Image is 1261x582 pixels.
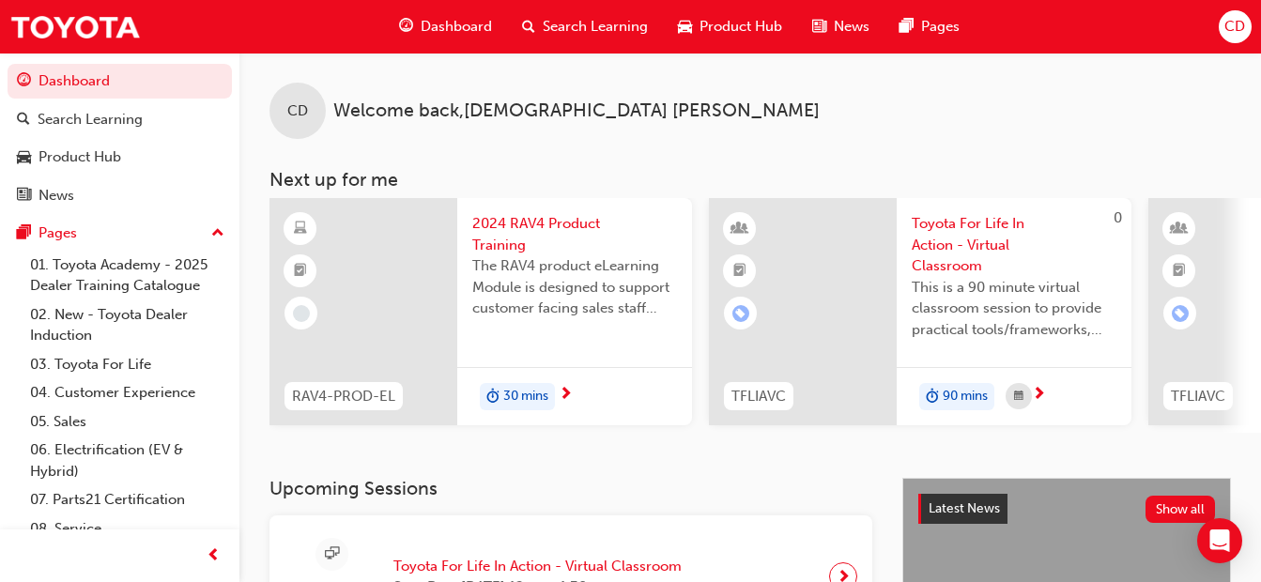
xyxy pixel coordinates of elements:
span: TFLIAVC [1171,386,1225,407]
span: duration-icon [926,385,939,409]
span: sessionType_ONLINE_URL-icon [325,543,339,566]
a: search-iconSearch Learning [507,8,663,46]
span: The RAV4 product eLearning Module is designed to support customer facing sales staff with introdu... [472,255,677,319]
span: guage-icon [399,15,413,38]
button: Show all [1146,496,1216,523]
a: 07. Parts21 Certification [23,485,232,514]
span: This is a 90 minute virtual classroom session to provide practical tools/frameworks, behaviours a... [912,277,1116,341]
span: up-icon [211,222,224,246]
span: guage-icon [17,73,31,90]
a: 03. Toyota For Life [23,350,232,379]
span: learningRecordVerb_ENROLL-icon [732,305,749,322]
a: 0TFLIAVCToyota For Life In Action - Virtual ClassroomThis is a 90 minute virtual classroom sessio... [709,198,1131,425]
span: news-icon [812,15,826,38]
span: search-icon [17,112,30,129]
div: News [38,185,74,207]
a: pages-iconPages [884,8,975,46]
span: RAV4-PROD-EL [292,386,395,407]
span: News [834,16,869,38]
span: pages-icon [900,15,914,38]
a: news-iconNews [797,8,884,46]
span: 2024 RAV4 Product Training [472,213,677,255]
span: Toyota For Life In Action - Virtual Classroom [912,213,1116,277]
span: booktick-icon [1173,259,1186,283]
a: Product Hub [8,140,232,175]
span: learningResourceType_ELEARNING-icon [294,217,307,241]
span: pages-icon [17,225,31,242]
a: 01. Toyota Academy - 2025 Dealer Training Catalogue [23,251,232,300]
img: Trak [9,6,141,48]
span: duration-icon [486,385,500,409]
span: Latest News [929,500,1000,516]
div: Open Intercom Messenger [1197,518,1242,563]
span: learningRecordVerb_ENROLL-icon [1172,305,1189,322]
a: guage-iconDashboard [384,8,507,46]
span: Dashboard [421,16,492,38]
h3: Upcoming Sessions [269,478,872,499]
div: Search Learning [38,109,143,130]
span: car-icon [678,15,692,38]
h3: Next up for me [239,169,1261,191]
span: TFLIAVC [731,386,786,407]
span: prev-icon [207,544,221,568]
span: Product Hub [700,16,782,38]
span: booktick-icon [294,259,307,283]
a: RAV4-PROD-EL2024 RAV4 Product TrainingThe RAV4 product eLearning Module is designed to support cu... [269,198,692,425]
a: Dashboard [8,64,232,99]
a: 02. New - Toyota Dealer Induction [23,300,232,350]
a: 06. Electrification (EV & Hybrid) [23,436,232,485]
button: Pages [8,216,232,251]
span: 30 mins [503,386,548,407]
span: CD [287,100,308,122]
div: Product Hub [38,146,121,168]
a: News [8,178,232,213]
span: Toyota For Life In Action - Virtual Classroom [393,556,682,577]
a: car-iconProduct Hub [663,8,797,46]
span: car-icon [17,149,31,166]
span: learningResourceType_INSTRUCTOR_LED-icon [1173,217,1186,241]
span: 0 [1114,209,1122,226]
span: 90 mins [943,386,988,407]
button: DashboardSearch LearningProduct HubNews [8,60,232,216]
span: learningResourceType_INSTRUCTOR_LED-icon [733,217,746,241]
span: news-icon [17,188,31,205]
span: booktick-icon [733,259,746,283]
span: Pages [921,16,960,38]
span: Search Learning [543,16,648,38]
span: learningRecordVerb_NONE-icon [293,305,310,322]
button: CD [1219,10,1252,43]
span: next-icon [1032,387,1046,404]
a: 04. Customer Experience [23,378,232,407]
span: next-icon [559,387,573,404]
span: Welcome back , [DEMOGRAPHIC_DATA] [PERSON_NAME] [333,100,820,122]
span: CD [1224,16,1245,38]
a: Search Learning [8,102,232,137]
span: calendar-icon [1014,385,1023,408]
span: search-icon [522,15,535,38]
a: Latest NewsShow all [918,494,1215,524]
a: 08. Service [23,514,232,544]
a: 05. Sales [23,407,232,436]
div: Pages [38,222,77,244]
